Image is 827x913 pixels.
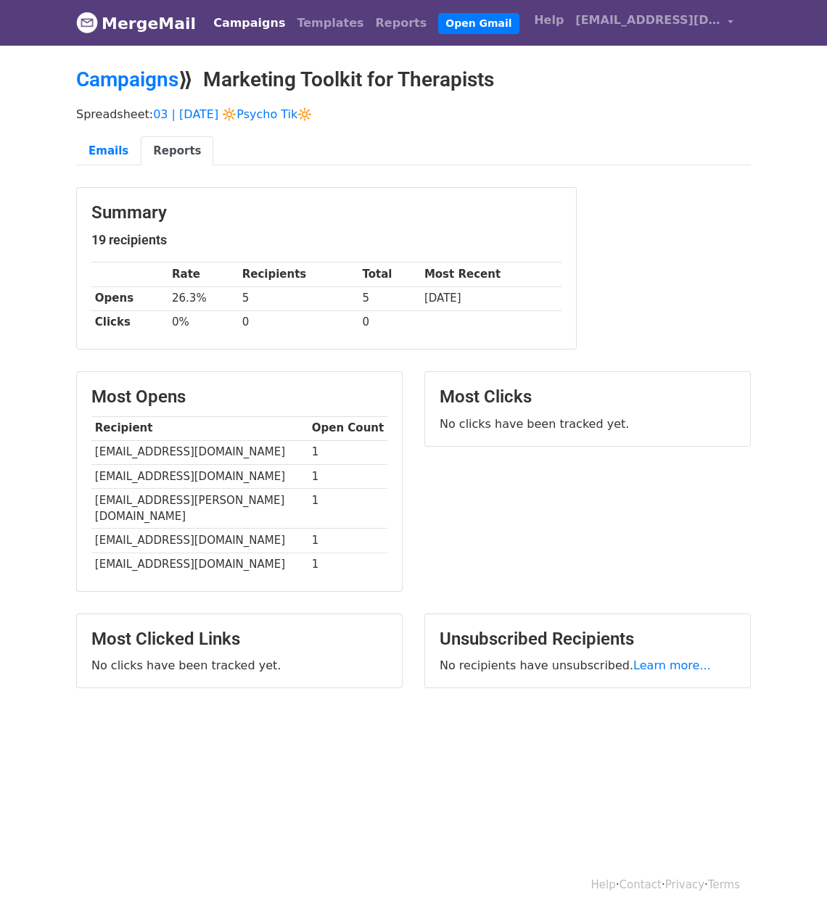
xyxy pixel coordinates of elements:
[153,107,312,121] a: 03 | [DATE] 🔆Psycho Tik🔆
[528,6,569,35] a: Help
[440,416,736,431] p: No clicks have been tracked yet.
[308,488,387,529] td: 1
[239,286,359,310] td: 5
[91,629,387,650] h3: Most Clicked Links
[91,416,308,440] th: Recipient
[91,658,387,673] p: No clicks have been tracked yet.
[438,13,519,34] a: Open Gmail
[359,263,421,286] th: Total
[141,136,213,166] a: Reports
[76,136,141,166] a: Emails
[91,440,308,464] td: [EMAIL_ADDRESS][DOMAIN_NAME]
[207,9,291,38] a: Campaigns
[76,67,751,92] h2: ⟫ Marketing Toolkit for Therapists
[575,12,720,29] span: [EMAIL_ADDRESS][DOMAIN_NAME]
[168,286,239,310] td: 26.3%
[91,202,561,223] h3: Summary
[76,107,751,122] p: Spreadsheet:
[708,878,740,891] a: Terms
[91,488,308,529] td: [EMAIL_ADDRESS][PERSON_NAME][DOMAIN_NAME]
[569,6,739,40] a: [EMAIL_ADDRESS][DOMAIN_NAME]
[665,878,704,891] a: Privacy
[359,286,421,310] td: 5
[754,843,827,913] iframe: Chat Widget
[76,8,196,38] a: MergeMail
[91,310,168,334] th: Clicks
[633,658,711,672] a: Learn more...
[440,658,736,673] p: No recipients have unsubscribed.
[421,263,561,286] th: Most Recent
[91,464,308,488] td: [EMAIL_ADDRESS][DOMAIN_NAME]
[440,629,736,650] h3: Unsubscribed Recipients
[370,9,433,38] a: Reports
[76,67,178,91] a: Campaigns
[421,286,561,310] td: [DATE]
[308,416,387,440] th: Open Count
[291,9,369,38] a: Templates
[76,12,98,33] img: MergeMail logo
[168,263,239,286] th: Rate
[91,232,561,248] h5: 19 recipients
[308,529,387,553] td: 1
[91,286,168,310] th: Opens
[591,878,616,891] a: Help
[91,553,308,577] td: [EMAIL_ADDRESS][DOMAIN_NAME]
[91,387,387,408] h3: Most Opens
[91,529,308,553] td: [EMAIL_ADDRESS][DOMAIN_NAME]
[620,878,662,891] a: Contact
[440,387,736,408] h3: Most Clicks
[168,310,239,334] td: 0%
[239,310,359,334] td: 0
[239,263,359,286] th: Recipients
[308,440,387,464] td: 1
[359,310,421,334] td: 0
[308,553,387,577] td: 1
[308,464,387,488] td: 1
